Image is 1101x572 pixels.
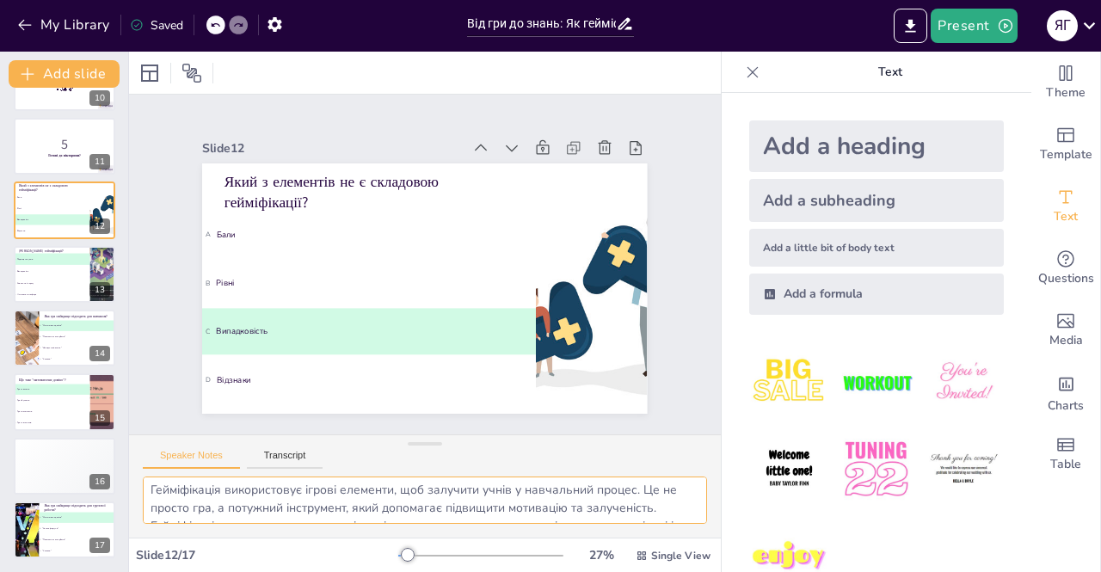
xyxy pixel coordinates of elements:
img: 1.jpeg [749,342,829,422]
p: Яка гра найкраще підходить для навчання? [44,314,110,319]
textarea: Правильна відповідь — Випадковість, оскільки це не є елементом гейміфікації, як зазначено в слайд... [143,477,707,524]
span: Гра з числами [15,389,89,391]
div: 17 [89,538,110,553]
img: 5.jpeg [836,429,916,509]
img: 3.jpeg [924,342,1004,422]
div: Change the overall theme [1031,52,1100,114]
div: Add text boxes [1031,175,1100,237]
div: 14 [89,346,110,361]
span: "Полювання за скарбами" [40,335,114,338]
div: 12 [89,218,110,234]
span: Гра з буквами [15,400,89,403]
p: Що таке "математичне доміно"? [19,378,85,383]
span: "Класики" [40,358,114,360]
span: Template [1040,145,1092,164]
button: My Library [13,11,117,39]
div: https://cdn.sendsteps.com/images/logo/sendsteps_logo_white.pnghttps://cdn.sendsteps.com/images/lo... [14,310,115,366]
div: 27 % [581,547,622,563]
div: 13 [89,282,110,298]
span: B [206,279,211,288]
span: Гра з питаннями [15,421,89,424]
span: Бали [206,229,532,240]
div: Get real-time input from your audience [1031,237,1100,299]
span: Підвищення уваги [15,257,89,260]
p: Text [766,52,1014,93]
button: Я Г [1047,9,1078,43]
span: Відзнаки [15,230,89,232]
div: https://cdn.sendsteps.com/images/logo/sendsteps_logo_white.pnghttps://cdn.sendsteps.com/images/lo... [14,373,115,430]
span: Зниження інтересу [15,281,89,284]
span: D [206,375,212,384]
p: [PERSON_NAME] гейміфікації? [19,248,85,253]
p: Який з елементів не є складовою гейміфікації? [19,183,85,193]
span: Негативна атмосфера [15,293,89,296]
span: Рівні [15,207,89,210]
span: Questions [1038,269,1094,288]
div: Slide 12 / 17 [136,547,398,563]
div: Я Г [1047,10,1078,41]
div: Add a table [1031,423,1100,485]
span: Рівні [206,278,532,289]
span: Випадковість [15,218,89,221]
img: 2.jpeg [836,342,916,422]
span: "Колесо фортуни" [40,527,114,530]
img: 4.jpeg [749,429,829,509]
p: 5 [19,135,110,154]
div: Saved [130,17,183,34]
div: https://cdn.sendsteps.com/images/logo/sendsteps_logo_white.pnghttps://cdn.sendsteps.com/images/lo... [14,181,115,238]
div: Add ready made slides [1031,114,1100,175]
span: C [206,327,211,336]
span: Theme [1046,83,1086,102]
span: Media [1049,331,1083,350]
input: Insert title [467,11,615,36]
div: 16 [89,474,110,489]
div: Add a subheading [749,179,1004,222]
span: A [206,230,212,239]
div: https://cdn.sendsteps.com/images/logo/sendsteps_logo_white.pnghttps://cdn.sendsteps.com/images/lo... [14,246,115,303]
div: https://cdn.sendsteps.com/images/logo/sendsteps_logo_white.pnghttps://cdn.sendsteps.com/images/lo... [14,118,115,175]
span: Випадковість [206,326,532,337]
div: Add images, graphics, shapes or video [1031,299,1100,361]
div: Add a heading [749,120,1004,172]
span: Position [181,63,202,83]
button: Add slide [9,60,120,88]
p: Яка гра найкраще підходить для групової роботи? [44,503,110,513]
div: 15 [89,410,110,426]
button: Present [931,9,1017,43]
div: 10 [89,90,110,106]
span: Бали [15,197,89,200]
div: 17 [14,501,115,558]
span: Charts [1048,397,1084,415]
div: Slide 12 [202,140,461,157]
strong: Готові до вікторини? [48,153,81,157]
span: Відзнаки [206,374,532,385]
span: Випадковість [15,269,89,272]
div: Layout [136,59,163,87]
div: Add a formula [749,274,1004,315]
span: "Класики" [40,550,114,552]
span: "Швидке знайомство" [40,347,114,349]
span: Single View [651,549,710,563]
img: 6.jpeg [924,429,1004,509]
span: Table [1050,455,1081,474]
p: Який з елементів не є складовою гейміфікації? [225,171,514,212]
div: 11 [89,154,110,169]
